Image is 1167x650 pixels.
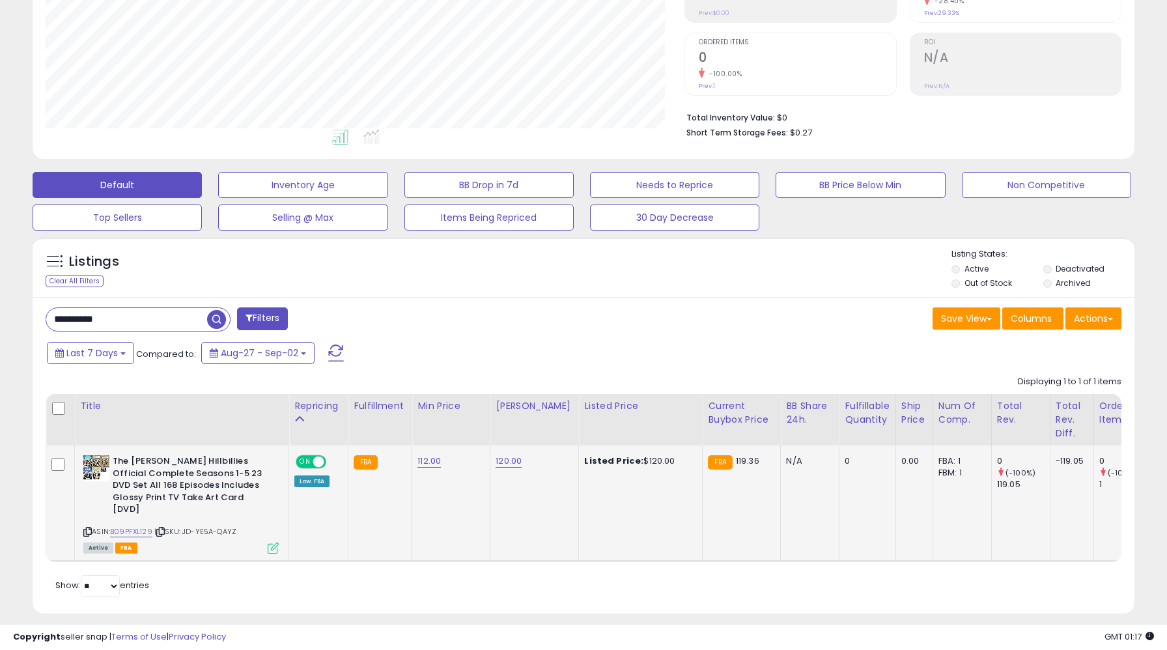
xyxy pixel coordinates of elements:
[1002,307,1063,330] button: Columns
[962,172,1131,198] button: Non Competitive
[590,205,759,231] button: 30 Day Decrease
[845,455,885,467] div: 0
[997,455,1050,467] div: 0
[1018,376,1121,388] div: Displaying 1 to 1 of 1 items
[115,543,137,554] span: FBA
[590,172,759,198] button: Needs to Reprice
[404,172,574,198] button: BB Drop in 7d
[736,455,759,467] span: 119.36
[66,346,118,360] span: Last 7 Days
[294,475,330,487] div: Low. FBA
[790,126,812,139] span: $0.27
[705,69,742,79] small: -100.00%
[1011,312,1052,325] span: Columns
[83,543,113,554] span: All listings currently available for purchase on Amazon
[845,399,890,427] div: Fulfillable Quantity
[237,307,288,330] button: Filters
[1108,468,1138,478] small: (-100%)
[699,39,895,46] span: Ordered Items
[169,630,226,643] a: Privacy Policy
[47,342,134,364] button: Last 7 Days
[924,82,949,90] small: Prev: N/A
[901,455,923,467] div: 0.00
[938,399,986,427] div: Num of Comp.
[354,399,406,413] div: Fulfillment
[1099,455,1152,467] div: 0
[201,342,315,364] button: Aug-27 - Sep-02
[924,50,1121,68] h2: N/A
[33,172,202,198] button: Default
[1005,468,1035,478] small: (-100%)
[111,630,167,643] a: Terms of Use
[83,455,109,481] img: 61XMg8JKz7L._SL40_.jpg
[221,346,298,360] span: Aug-27 - Sep-02
[83,455,279,552] div: ASIN:
[218,172,387,198] button: Inventory Age
[404,205,574,231] button: Items Being Repriced
[297,457,313,468] span: ON
[964,277,1012,289] label: Out of Stock
[1056,399,1088,440] div: Total Rev. Diff.
[699,50,895,68] h2: 0
[80,399,283,413] div: Title
[110,526,152,537] a: B09PFXL129
[699,9,729,17] small: Prev: $0.00
[786,455,829,467] div: N/A
[686,112,775,123] b: Total Inventory Value:
[55,579,149,591] span: Show: entries
[13,631,226,643] div: seller snap | |
[1099,399,1147,427] div: Ordered Items
[1065,307,1121,330] button: Actions
[324,457,345,468] span: OFF
[417,399,485,413] div: Min Price
[776,172,945,198] button: BB Price Below Min
[154,526,236,537] span: | SKU: JD-YE5A-QAYZ
[951,248,1134,261] p: Listing States:
[417,455,441,468] a: 112.00
[686,127,788,138] b: Short Term Storage Fees:
[496,399,573,413] div: [PERSON_NAME]
[786,399,834,427] div: BB Share 24h.
[699,82,715,90] small: Prev: 1
[924,39,1121,46] span: ROI
[294,399,343,413] div: Repricing
[938,467,981,479] div: FBM: 1
[33,205,202,231] button: Top Sellers
[708,399,775,427] div: Current Buybox Price
[496,455,522,468] a: 120.00
[938,455,981,467] div: FBA: 1
[933,307,1000,330] button: Save View
[997,479,1050,490] div: 119.05
[1104,630,1154,643] span: 2025-09-10 01:17 GMT
[1099,479,1152,490] div: 1
[46,275,104,287] div: Clear All Filters
[686,109,1112,124] li: $0
[354,455,378,470] small: FBA
[964,263,989,274] label: Active
[1056,263,1104,274] label: Deactivated
[1056,277,1091,289] label: Archived
[136,348,196,360] span: Compared to:
[924,9,959,17] small: Prev: 29.33%
[584,455,692,467] div: $120.00
[901,399,927,427] div: Ship Price
[584,399,697,413] div: Listed Price
[997,399,1045,427] div: Total Rev.
[708,455,732,470] small: FBA
[218,205,387,231] button: Selling @ Max
[113,455,271,519] b: The [PERSON_NAME] Hillbillies Official Complete Seasons 1-5 23 DVD Set All 168 Episodes Includes ...
[584,455,643,467] b: Listed Price:
[69,253,119,271] h5: Listings
[1056,455,1084,467] div: -119.05
[13,630,61,643] strong: Copyright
